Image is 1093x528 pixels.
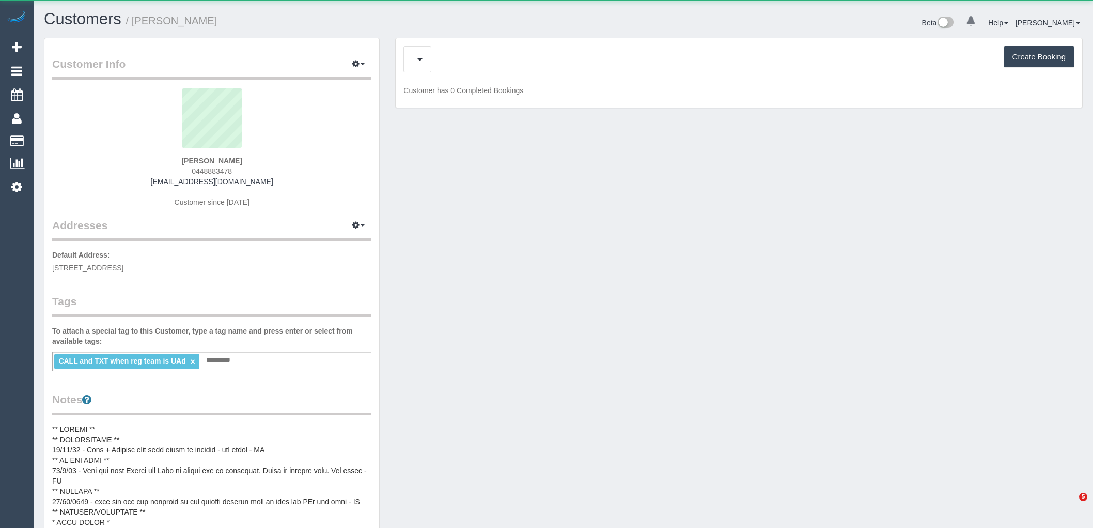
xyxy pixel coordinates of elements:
[1079,493,1087,501] span: 5
[52,392,371,415] legend: Notes
[6,10,27,25] img: Automaid Logo
[403,85,1074,96] p: Customer has 0 Completed Bookings
[52,294,371,317] legend: Tags
[52,56,371,80] legend: Customer Info
[151,177,273,186] a: [EMAIL_ADDRESS][DOMAIN_NAME]
[1016,19,1080,27] a: [PERSON_NAME]
[191,357,195,366] a: ×
[175,198,249,206] span: Customer since [DATE]
[1058,493,1083,518] iframe: Intercom live chat
[44,10,121,28] a: Customers
[58,357,185,365] span: CALL and TXT when reg team is UAd
[936,17,954,30] img: New interface
[126,15,217,26] small: / [PERSON_NAME]
[192,167,232,175] span: 0448883478
[52,326,371,346] label: To attach a special tag to this Customer, type a tag name and press enter or select from availabl...
[181,157,242,165] strong: [PERSON_NAME]
[52,264,123,272] span: [STREET_ADDRESS]
[988,19,1008,27] a: Help
[1004,46,1074,68] button: Create Booking
[52,250,110,260] label: Default Address:
[922,19,954,27] a: Beta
